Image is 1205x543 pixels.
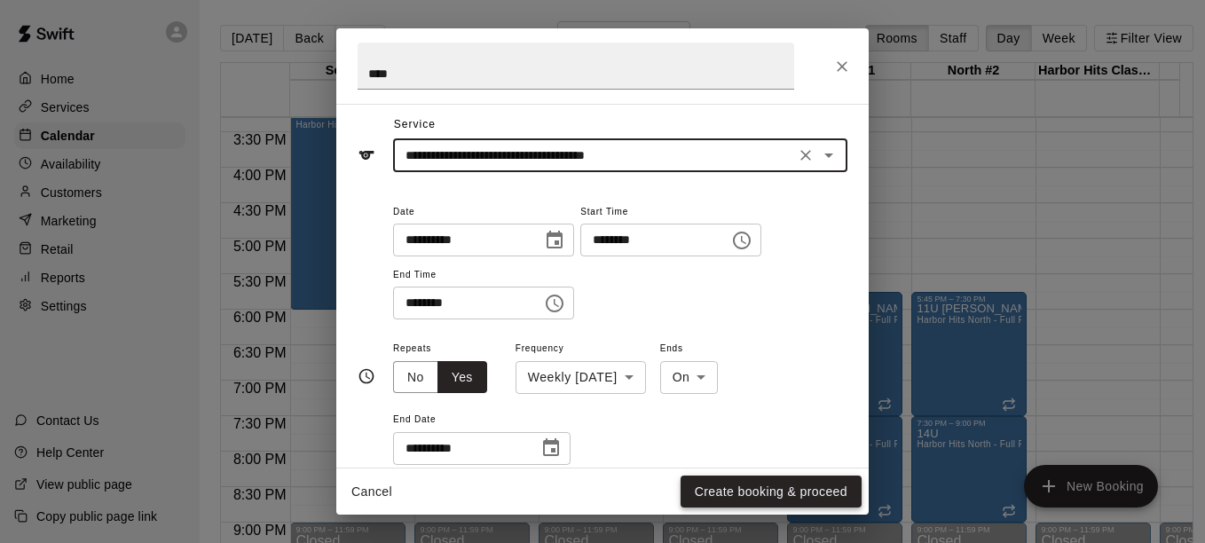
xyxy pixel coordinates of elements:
[393,337,501,361] span: Repeats
[793,143,818,168] button: Clear
[393,408,571,432] span: End Date
[358,146,375,164] svg: Service
[816,143,841,168] button: Open
[537,223,572,258] button: Choose date, selected date is Sep 9, 2025
[393,264,574,287] span: End Time
[533,430,569,466] button: Choose date, selected date is Jul 14, 2026
[437,361,487,394] button: Yes
[660,361,719,394] div: On
[393,201,574,224] span: Date
[537,286,572,321] button: Choose time, selected time is 7:30 PM
[516,337,646,361] span: Frequency
[826,51,858,83] button: Close
[681,476,862,508] button: Create booking & proceed
[660,337,719,361] span: Ends
[580,201,761,224] span: Start Time
[358,367,375,385] svg: Timing
[393,361,487,394] div: outlined button group
[516,361,646,394] div: Weekly [DATE]
[724,223,760,258] button: Choose time, selected time is 6:00 PM
[393,361,438,394] button: No
[343,476,400,508] button: Cancel
[394,118,436,130] span: Service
